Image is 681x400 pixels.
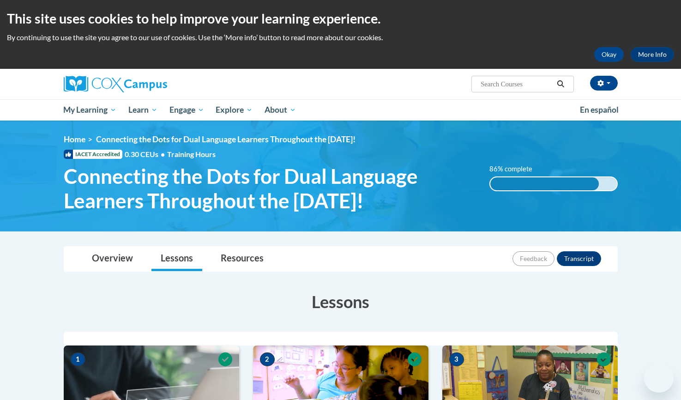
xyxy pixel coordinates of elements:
[161,150,165,158] span: •
[64,134,85,144] a: Home
[64,76,239,92] a: Cox Campus
[64,290,618,313] h3: Lessons
[644,363,674,393] iframe: Button to launch messaging window
[122,99,163,121] a: Learn
[449,352,464,366] span: 3
[574,100,625,120] a: En español
[7,9,674,28] h2: This site uses cookies to help improve your learning experience.
[512,251,554,266] button: Feedback
[260,352,275,366] span: 2
[64,150,122,159] span: IACET Accredited
[259,99,302,121] a: About
[169,104,204,115] span: Engage
[71,352,85,366] span: 1
[163,99,210,121] a: Engage
[480,79,554,90] input: Search Courses
[216,104,253,115] span: Explore
[210,99,259,121] a: Explore
[557,251,601,266] button: Transcript
[594,47,624,62] button: Okay
[265,104,296,115] span: About
[151,247,202,271] a: Lessons
[96,134,356,144] span: Connecting the Dots for Dual Language Learners Throughout the [DATE]!
[50,99,632,121] div: Main menu
[580,105,619,115] span: En español
[83,247,142,271] a: Overview
[590,76,618,91] button: Account Settings
[489,164,542,174] label: 86% complete
[64,164,476,213] span: Connecting the Dots for Dual Language Learners Throughout the [DATE]!
[554,79,567,90] button: Search
[125,149,167,159] span: 0.30 CEUs
[7,32,674,42] p: By continuing to use the site you agree to our use of cookies. Use the ‘More info’ button to read...
[64,76,167,92] img: Cox Campus
[167,150,216,158] span: Training Hours
[490,177,599,190] div: 86% complete
[211,247,273,271] a: Resources
[63,104,116,115] span: My Learning
[631,47,674,62] a: More Info
[58,99,123,121] a: My Learning
[128,104,157,115] span: Learn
